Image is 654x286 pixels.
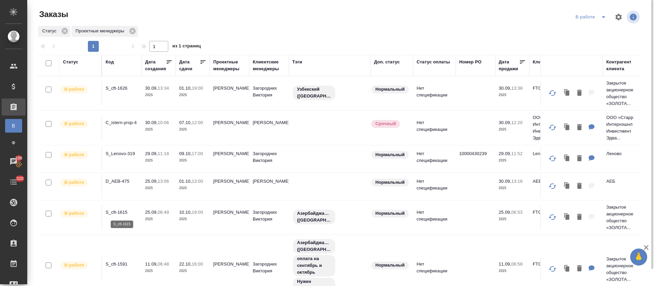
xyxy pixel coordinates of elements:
[210,257,249,281] td: [PERSON_NAME]
[145,157,172,164] p: 2025
[145,126,172,133] p: 2025
[561,210,574,224] button: Клонировать
[375,120,396,127] p: Срочный
[179,92,206,99] p: 2025
[574,179,585,193] button: Удалить
[145,92,172,99] p: 2025
[42,28,59,34] p: Статус
[375,262,405,269] p: Нормальный
[297,210,331,224] p: Азербайджанский ([GEOGRAPHIC_DATA])
[60,261,98,270] div: Выставляет ПМ после принятия заказа от КМа
[64,210,84,217] p: В работе
[371,150,410,160] div: Статус по умолчанию для стандартных заказов
[106,261,138,268] p: S_cft-1591
[60,85,98,94] div: Выставляет ПМ после принятия заказа от КМа
[533,209,565,216] p: FTC
[499,179,511,184] p: 30.09,
[413,206,456,229] td: Нет спецификации
[64,179,84,186] p: В работе
[179,210,192,215] p: 10.10,
[511,120,523,125] p: 12:20
[630,249,647,266] button: 🙏
[499,216,526,223] p: 2025
[371,85,410,94] div: Статус по умолчанию для стандартных заказов
[249,257,289,281] td: Загородних Виктория
[145,59,166,72] div: Дата создания
[606,256,639,283] p: Закрытое акционерное общество «ЗОЛОТА...
[499,268,526,274] p: 2025
[533,178,565,185] p: АЕБ
[9,122,19,129] span: В
[210,206,249,229] td: [PERSON_NAME]
[158,261,169,267] p: 06:48
[297,255,331,276] p: оплата на сентябрь и октябрь
[499,126,526,133] p: 2025
[606,114,639,141] p: ООО «Старр Интернэшнл Инвестмент Эдва...
[499,261,511,267] p: 11.09,
[375,86,405,93] p: Нормальный
[544,119,561,136] button: Обновить
[297,239,331,253] p: Азербайджанский ([GEOGRAPHIC_DATA])
[192,86,203,91] p: 19:00
[145,151,158,156] p: 29.09,
[106,119,138,126] p: C_istern-yrop-4
[158,179,169,184] p: 13:06
[172,42,201,52] span: из 1 страниц
[610,9,627,25] span: Настроить таблицу
[5,119,22,133] a: В
[375,179,405,186] p: Нормальный
[64,120,84,127] p: В работе
[544,209,561,225] button: Обновить
[585,262,598,276] button: Для КМ: По оплате: просим данный проект разбить пополам: на сентябрь и октябрь
[371,178,410,187] div: Статус по умолчанию для стандартных заказов
[192,210,203,215] p: 19:00
[106,209,138,216] p: S_cft-1615
[64,151,84,158] p: В работе
[12,175,28,182] span: 320
[511,86,523,91] p: 13:38
[499,157,526,164] p: 2025
[606,80,639,107] p: Закрытое акционерное общество «ЗОЛОТА...
[249,81,289,105] td: Загородних Виктория
[76,28,127,34] p: Проектные менеджеры
[179,185,206,192] p: 2025
[606,150,639,157] p: Леново
[210,116,249,140] td: [PERSON_NAME]
[210,175,249,198] td: [PERSON_NAME]
[375,210,405,217] p: Нормальный
[179,120,192,125] p: 07.10,
[106,178,138,185] p: D_AEB-475
[192,179,203,184] p: 13:00
[64,262,84,269] p: В работе
[249,116,289,140] td: [PERSON_NAME]
[179,179,192,184] p: 01.10,
[574,152,585,166] button: Удалить
[2,153,26,170] a: 100
[179,86,192,91] p: 01.10,
[179,216,206,223] p: 2025
[574,12,610,22] div: split button
[60,178,98,187] div: Выставляет ПМ после принятия заказа от КМа
[210,81,249,105] td: [PERSON_NAME]
[292,85,367,101] div: Узбекский (Латиница)
[499,120,511,125] p: 30.09,
[499,59,519,72] div: Дата продажи
[533,150,565,157] p: Lenovo
[544,150,561,167] button: Обновить
[145,210,158,215] p: 25.09,
[253,59,285,72] div: Клиентские менеджеры
[158,151,169,156] p: 11:18
[371,261,410,270] div: Статус по умолчанию для стандартных заказов
[606,204,639,231] p: Закрытое акционерное общество «ЗОЛОТА...
[145,216,172,223] p: 2025
[106,150,138,157] p: S_Lenovo-319
[413,81,456,105] td: Нет спецификации
[292,59,302,65] div: Тэги
[213,59,246,72] div: Проектные менеджеры
[374,59,400,65] div: Доп. статус
[574,86,585,100] button: Удалить
[499,210,511,215] p: 25.09,
[145,179,158,184] p: 25.09,
[179,126,206,133] p: 2025
[533,261,565,268] p: FTC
